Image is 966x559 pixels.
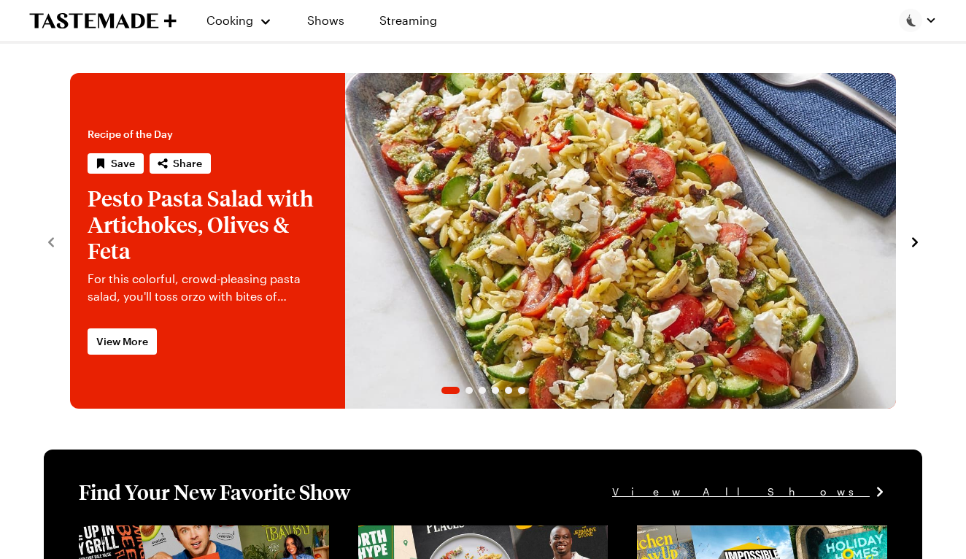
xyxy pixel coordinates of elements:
button: navigate to previous item [44,232,58,250]
button: Profile picture [899,9,937,32]
span: Go to slide 4 [492,387,499,394]
div: 1 / 6 [70,73,896,409]
button: Cooking [206,3,272,38]
span: Share [173,156,202,171]
span: Go to slide 5 [505,387,512,394]
span: View More [96,334,148,349]
span: Go to slide 6 [518,387,525,394]
button: navigate to next item [908,232,922,250]
h1: Find Your New Favorite Show [79,479,350,505]
span: View All Shows [612,484,870,500]
span: Go to slide 2 [465,387,473,394]
button: Share [150,153,211,174]
a: View full content for [object Object] [637,527,836,541]
a: View More [88,328,157,355]
a: View All Shows [612,484,887,500]
button: Save recipe [88,153,144,174]
span: Cooking [206,13,253,27]
span: Go to slide 3 [479,387,486,394]
img: Profile picture [899,9,922,32]
span: Save [111,156,135,171]
a: View full content for [object Object] [358,527,557,541]
a: To Tastemade Home Page [29,12,177,29]
a: View full content for [object Object] [79,527,278,541]
span: Go to slide 1 [441,387,460,394]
